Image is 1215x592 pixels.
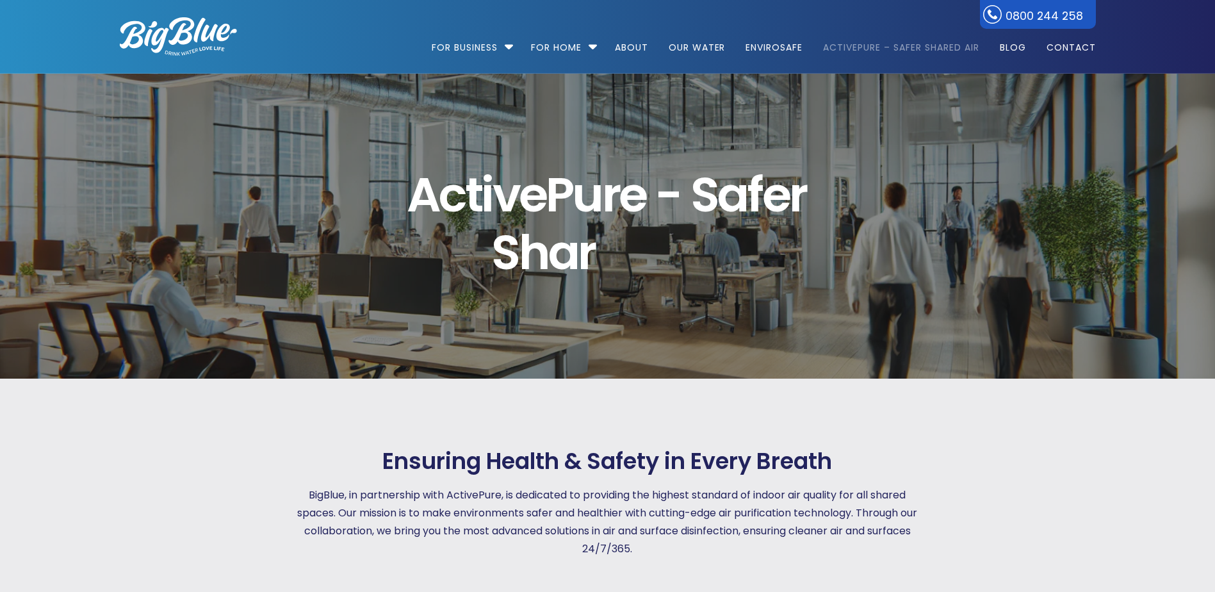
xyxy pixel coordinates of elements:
span: S [491,224,518,281]
span: v [493,166,519,224]
span: S [690,166,717,224]
span: c [439,166,465,224]
span: A [407,166,439,224]
span: u [572,166,601,224]
span: - [655,166,681,224]
p: BigBlue, in partnership with ActivePure, is dedicated to providing the highest standard of indoor... [289,486,926,558]
span: f [747,166,762,224]
span: r [602,166,619,224]
span: a [717,166,747,224]
span: r [789,166,806,224]
span: h [519,224,548,281]
img: logo [120,17,237,56]
span: a [548,224,578,281]
span: e [619,166,646,224]
span: P [546,166,572,224]
span: e [519,166,546,224]
span: t [465,166,481,224]
h1: Ensuring Health & Safety in Every Breath [289,448,926,475]
span: i [481,166,492,224]
span: e [762,166,789,224]
span: r [578,224,594,281]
